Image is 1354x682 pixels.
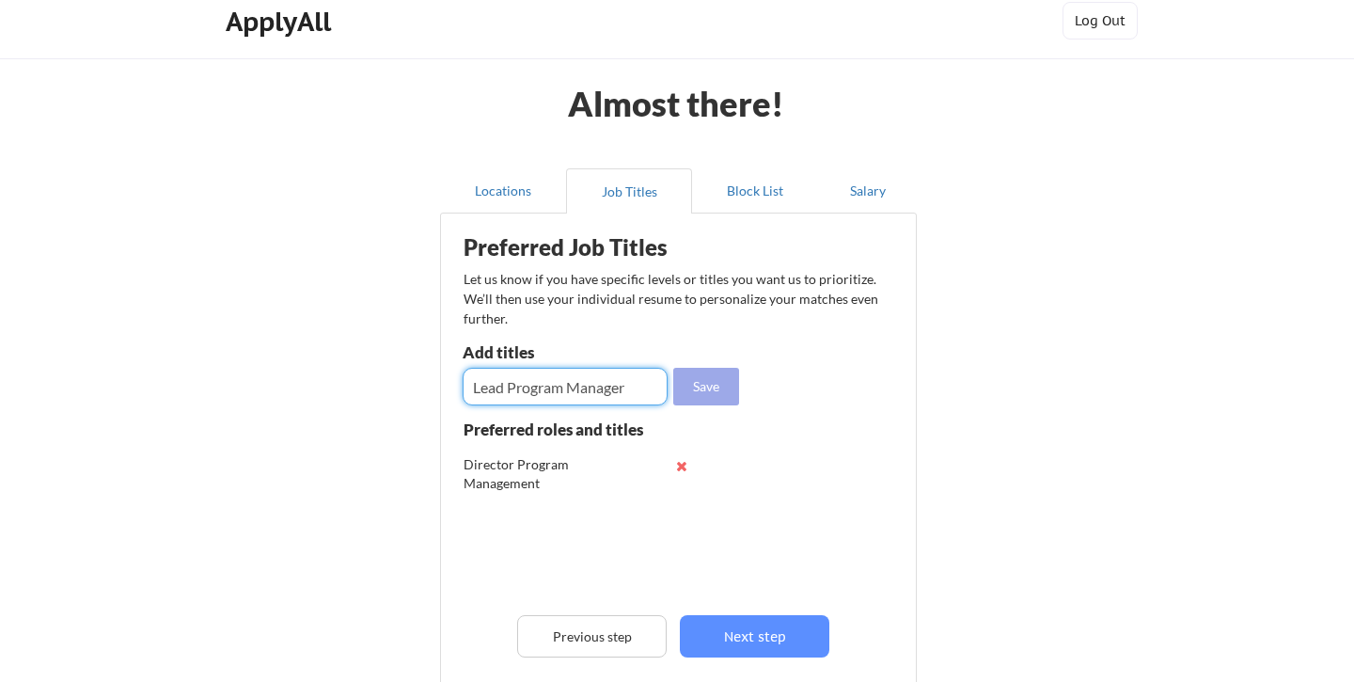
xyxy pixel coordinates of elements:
[818,168,917,214] button: Salary
[464,236,701,259] div: Preferred Job Titles
[463,368,668,405] input: E.g. Senior Product Manager
[464,455,587,492] div: Director Program Management
[673,368,739,405] button: Save
[545,87,808,120] div: Almost there!
[566,168,692,214] button: Job Titles
[517,615,667,658] button: Previous step
[464,421,667,437] div: Preferred roles and titles
[692,168,818,214] button: Block List
[464,269,880,328] div: Let us know if you have specific levels or titles you want us to prioritize. We’ll then use your ...
[680,615,829,658] button: Next step
[463,344,663,360] div: Add titles
[440,168,566,214] button: Locations
[1063,2,1138,40] button: Log Out
[226,6,337,38] div: ApplyAll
